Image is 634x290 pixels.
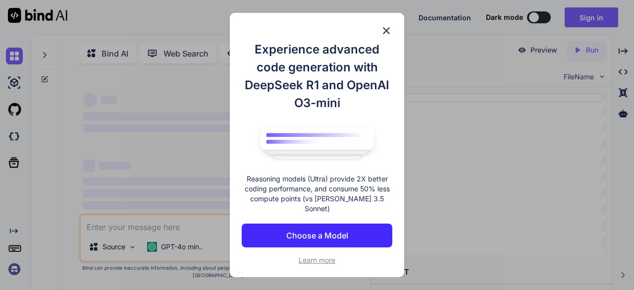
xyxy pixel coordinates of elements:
[286,230,348,241] p: Choose a Model
[242,174,392,214] p: Reasoning models (Ultra) provide 2X better coding performance, and consume 50% less compute point...
[242,224,392,247] button: Choose a Model
[242,41,392,112] h1: Experience advanced code generation with DeepSeek R1 and OpenAI O3-mini
[299,256,335,264] span: Learn more
[380,25,392,37] img: close
[253,122,381,165] img: bind logo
